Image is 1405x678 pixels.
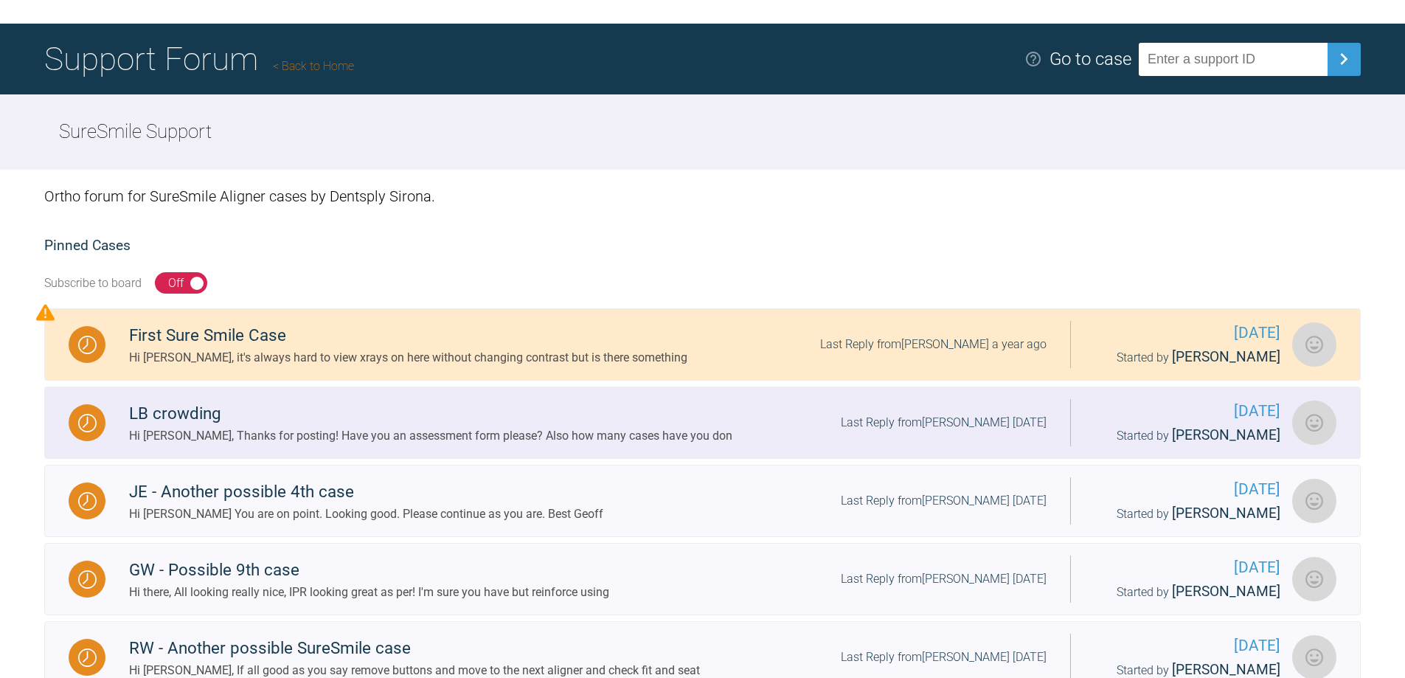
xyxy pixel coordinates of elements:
img: help.e70b9f3d.svg [1024,50,1042,68]
div: Hi [PERSON_NAME], it's always hard to view xrays on here without changing contrast but is there s... [129,348,687,367]
img: Jessica Bateman [1292,322,1336,367]
span: [DATE] [1094,399,1280,423]
img: Cathryn Sherlock [1292,479,1336,523]
div: Last Reply from [PERSON_NAME] [DATE] [841,491,1047,511]
div: Subscribe to board [44,274,142,293]
div: Off [168,274,184,293]
span: [PERSON_NAME] [1172,426,1280,443]
div: LB crowding [129,401,732,427]
div: Started by [1094,424,1280,447]
div: Hi [PERSON_NAME] You are on point. Looking good. Please continue as you are. Best Geoff [129,505,603,524]
div: Last Reply from [PERSON_NAME] [DATE] [841,413,1047,432]
div: Last Reply from [PERSON_NAME] [DATE] [841,570,1047,589]
h2: Pinned Cases [44,235,1361,257]
img: Waiting [78,570,97,589]
div: Last Reply from [PERSON_NAME] a year ago [820,335,1047,354]
img: Waiting [78,336,97,354]
img: chevronRight.28bd32b0.svg [1332,47,1356,71]
div: Started by [1094,346,1280,369]
div: Ortho forum for SureSmile Aligner cases by Dentsply Sirona. [44,170,1361,223]
a: WaitingFirst Sure Smile CaseHi [PERSON_NAME], it's always hard to view xrays on here without chan... [44,308,1361,381]
span: [DATE] [1094,321,1280,345]
img: Waiting [78,648,97,667]
div: Started by [1094,581,1280,603]
div: First Sure Smile Case [129,322,687,349]
span: [PERSON_NAME] [1172,661,1280,678]
div: Hi [PERSON_NAME], Thanks for posting! Have you an assessment form please? Also how many cases hav... [129,426,732,446]
a: WaitingJE - Another possible 4th caseHi [PERSON_NAME] You are on point. Looking good. Please cont... [44,465,1361,537]
div: Last Reply from [PERSON_NAME] [DATE] [841,648,1047,667]
img: Waiting [78,414,97,432]
span: [DATE] [1094,556,1280,580]
a: Back to Home [273,59,354,73]
div: JE - Another possible 4th case [129,479,603,505]
span: [PERSON_NAME] [1172,348,1280,365]
img: Waiting [78,492,97,511]
a: WaitingLB crowdingHi [PERSON_NAME], Thanks for posting! Have you an assessment form please? Also ... [44,387,1361,459]
a: WaitingGW - Possible 9th caseHi there, All looking really nice, IPR looking great as per! I'm sur... [44,543,1361,615]
div: GW - Possible 9th case [129,557,609,584]
input: Enter a support ID [1139,43,1328,76]
span: [PERSON_NAME] [1172,505,1280,522]
img: Cathryn Sherlock [1292,557,1336,601]
img: Lisa Smith [1292,401,1336,445]
img: Priority [36,303,55,322]
span: [PERSON_NAME] [1172,583,1280,600]
h2: SureSmile Support [59,117,212,148]
h1: Support Forum [44,33,354,85]
div: Started by [1094,502,1280,525]
span: [DATE] [1094,634,1280,658]
span: [DATE] [1094,477,1280,502]
div: Hi there, All looking really nice, IPR looking great as per! I'm sure you have but reinforce using [129,583,609,602]
div: RW - Another possible SureSmile case [129,635,700,662]
div: Go to case [1050,45,1131,73]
